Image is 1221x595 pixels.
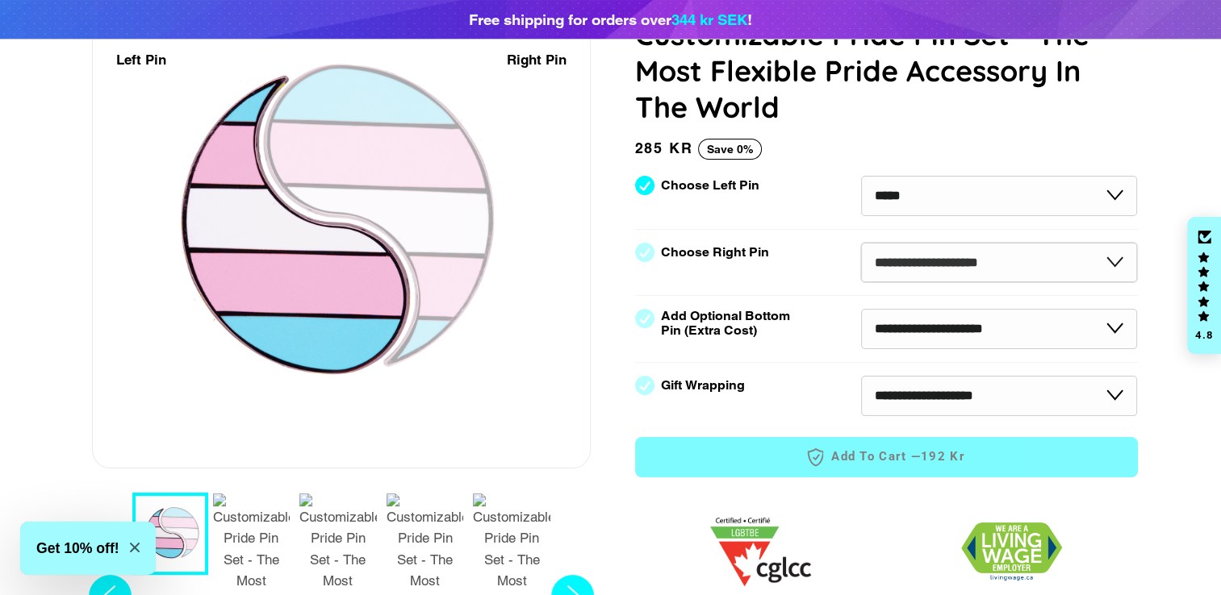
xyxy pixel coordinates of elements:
[661,309,797,338] label: Add Optional Bottom Pin (Extra Cost)
[961,522,1062,581] img: 1706832627.png
[507,49,567,71] div: Right Pin
[635,437,1138,477] button: Add to Cart —192 kr
[635,139,693,156] span: 285 kr
[1187,217,1221,354] div: Click to open Judge.me floating reviews tab
[469,8,752,31] div: Free shipping for orders over !
[659,447,1114,468] span: Add to Cart —
[1194,330,1214,340] div: 4.8
[661,178,759,193] label: Choose Left Pin
[132,493,208,575] button: 1 / 7
[661,245,769,260] label: Choose Right Pin
[710,518,811,586] img: 1705457225.png
[698,139,762,160] span: Save 0%
[661,378,745,393] label: Gift Wrapping
[671,10,747,28] span: 344 kr SEK
[921,448,965,465] span: 192 kr
[635,16,1138,125] h1: Customizable Pride Pin Set - The Most Flexible Pride Accessory In The World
